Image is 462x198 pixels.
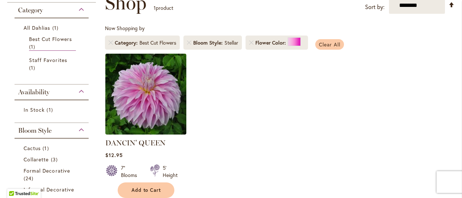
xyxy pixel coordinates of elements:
[29,36,72,42] span: Best Cut Flowers
[18,6,43,14] span: Category
[105,152,123,158] span: $12.95
[24,167,70,174] span: Formal Decorative
[163,164,178,179] div: 5' Height
[319,41,340,48] span: Clear All
[5,172,26,193] iframe: Launch Accessibility Center
[139,39,176,46] div: Best Cut Flowers
[105,139,166,147] a: DANCIN' QUEEN
[29,64,37,71] span: 1
[24,167,81,182] a: Formal Decorative 24
[24,156,81,163] a: Collarette 3
[365,0,385,14] label: Sort by:
[24,106,81,114] a: In Stock 1
[315,39,344,50] a: Clear All
[24,144,81,152] a: Cactus 1
[154,2,173,14] p: product
[154,4,156,11] span: 1
[42,144,50,152] span: 1
[24,156,49,163] span: Collarette
[46,106,54,114] span: 1
[24,186,74,193] span: Informal Decorative
[105,25,145,32] span: Now Shopping by
[24,174,35,182] span: 24
[51,156,60,163] span: 3
[24,145,41,152] span: Cactus
[29,43,37,50] span: 1
[24,24,81,32] a: All Dahlias
[224,39,238,46] div: Stellar
[115,39,139,46] span: Category
[52,24,60,32] span: 1
[29,57,67,63] span: Staff Favorites
[29,56,76,71] a: Staff Favorites
[187,41,191,45] a: Remove Bloom Style Stellar
[29,35,76,51] a: Best Cut Flowers
[121,164,141,179] div: 7" Blooms
[109,41,113,45] a: Remove Category Best Cut Flowers
[131,187,161,193] span: Add to Cart
[193,39,224,46] span: Bloom Style
[105,54,186,135] img: Dancin' Queen
[18,127,52,135] span: Bloom Style
[105,129,186,136] a: Dancin' Queen
[255,39,288,46] span: Flower Color
[118,182,174,198] button: Add to Cart
[24,24,50,31] span: All Dahlias
[18,88,49,96] span: Availability
[249,41,254,45] a: Remove Flower Color Pink
[24,106,45,113] span: In Stock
